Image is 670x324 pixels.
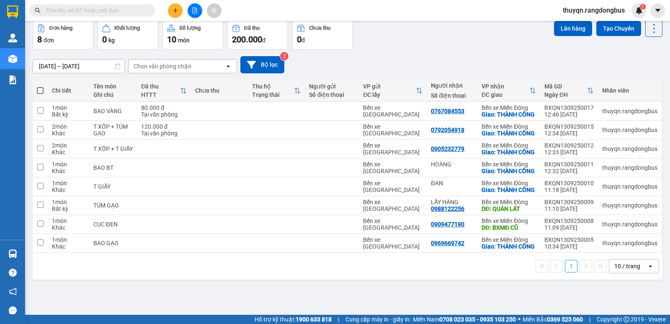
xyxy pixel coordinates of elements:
div: Khác [52,130,85,137]
span: aim [211,8,217,13]
div: 11:18 [DATE] [544,187,594,193]
div: Mã GD [544,83,587,90]
th: Toggle SortBy [359,80,427,102]
div: Bến xe [GEOGRAPHIC_DATA] [363,180,423,193]
span: Miền Bắc [523,315,583,324]
div: 12:46 [DATE] [544,111,594,118]
div: Người gửi [309,83,355,90]
span: search [35,8,41,13]
div: Khác [52,224,85,231]
div: Nhân viên [602,87,657,94]
span: 1 [641,4,644,10]
span: đơn [44,37,54,44]
input: Tìm tên, số ĐT hoặc mã đơn [46,6,145,15]
div: thuyqn.rangdongbus [602,164,657,171]
div: 1 món [52,161,85,168]
div: 11:10 [DATE] [544,205,594,212]
div: Bến xe Miền Đông [482,199,536,205]
div: HTTT [141,91,180,98]
div: Chi tiết [52,87,85,94]
div: Tên món [93,83,133,90]
div: DĐ: BXMĐ CŨ [482,224,536,231]
div: Giao: THÀNH CÔNG [482,130,536,137]
div: Bến xe Miền Đông [482,142,536,149]
div: 1 món [52,104,85,111]
div: 2 món [52,142,85,149]
th: Toggle SortBy [137,80,191,102]
span: Gửi: [7,8,20,17]
div: Đã thu [244,25,260,31]
div: Ghi chú [93,91,133,98]
button: plus [168,3,183,18]
sup: 1 [640,4,646,10]
img: icon-new-feature [635,7,643,14]
div: 0909477190 [431,221,464,228]
div: BAO GẠO [93,240,133,246]
div: 0905232779 [431,145,464,152]
div: Chưa thu [309,25,330,31]
span: đ [262,37,265,44]
img: warehouse-icon [8,249,17,258]
div: thuyqn.rangdongbus [602,127,657,133]
span: thuyqn.rangdongbus [556,5,631,16]
div: BXQN1309250009 [544,199,594,205]
div: Số điện thoại [309,91,355,98]
div: Bến xe Miền Đông [482,123,536,130]
button: caret-down [650,3,665,18]
span: THÀNH CÔNG [98,39,152,68]
span: ⚪️ [518,318,521,321]
span: message [9,306,17,314]
div: thuyqn.rangdongbus [602,202,657,209]
div: VP nhận [482,83,529,90]
th: Toggle SortBy [477,80,540,102]
span: question-circle [9,269,17,277]
div: T XỐP + TÚM GẠO [93,123,133,137]
span: 10 [167,34,176,44]
div: HOÀNG [431,161,473,168]
div: 80.000 đ [141,104,187,111]
div: BXQN1309250012 [544,142,594,149]
div: Giao: THÀNH CÔNG [482,149,536,156]
div: Tại văn phòng [141,130,187,137]
button: Đã thu200.000đ [227,20,288,50]
button: Khối lượng0kg [98,20,158,50]
div: BXQN1309250010 [544,180,594,187]
div: Bến xe [GEOGRAPHIC_DATA] [363,236,423,250]
div: 1 món [52,199,85,205]
span: plus [173,8,178,13]
div: Ngày ĐH [544,91,587,98]
div: CỤC ĐEN [93,221,133,228]
svg: open [225,63,232,70]
div: TÚM GẠO [93,202,133,209]
div: Chưa thu [195,87,244,94]
div: 12:33 [DATE] [544,149,594,156]
div: BXQN1309250008 [544,218,594,224]
span: 0 [297,34,301,44]
div: Giao: THÀNH CÔNG [482,168,536,174]
span: 200.000 [232,34,262,44]
div: BAO VÀNG [93,108,133,114]
button: Tạo Chuyến [596,21,641,36]
div: VP gửi [363,83,416,90]
div: 0767084553 [431,108,464,114]
div: T GIẤY [93,183,133,190]
svg: open [647,263,654,270]
div: BXQN1309250017 [544,104,594,111]
div: Khác [52,187,85,193]
input: Select a date range. [33,60,124,73]
div: Bến xe [GEOGRAPHIC_DATA] [363,142,423,156]
th: Toggle SortBy [248,80,305,102]
button: 1 [565,260,577,272]
div: thuyqn.rangdongbus [602,240,657,246]
button: Lên hàng [554,21,592,36]
button: Số lượng10món [162,20,223,50]
div: thuyqn.rangdongbus [602,183,657,190]
div: Chọn văn phòng nhận [134,62,191,70]
div: Trạng thái [252,91,294,98]
div: Bến xe [GEOGRAPHIC_DATA] [363,104,423,118]
div: DĐ: QUÁN LÁT [482,205,536,212]
span: Nhận: [98,8,118,17]
img: solution-icon [8,75,17,84]
div: Người nhận [431,82,473,89]
div: thuyqn.rangdongbus [602,145,657,152]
